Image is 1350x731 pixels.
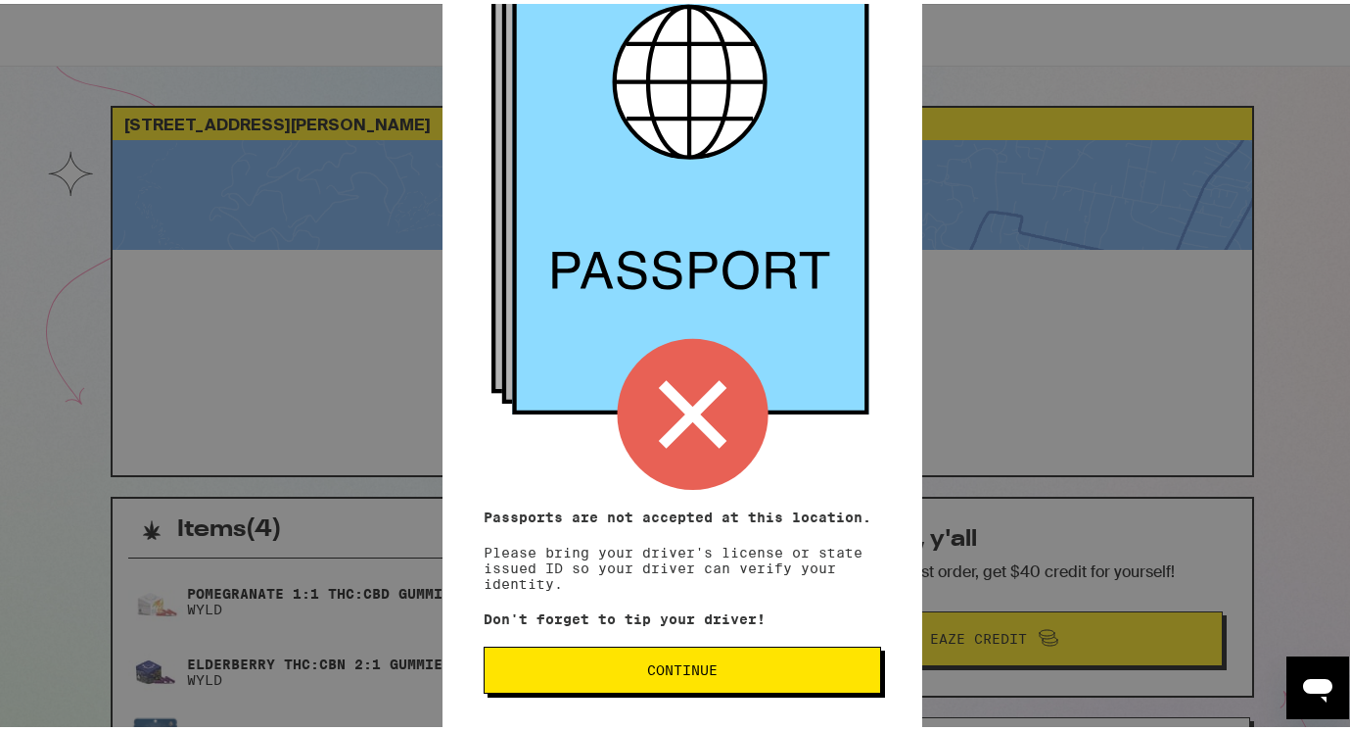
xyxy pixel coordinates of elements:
p: Please bring your driver's license or state issued ID so your driver can verify your identity. [484,506,881,588]
span: Continue [647,659,718,673]
p: Passports are not accepted at this location. [484,506,881,521]
button: Continue [484,643,881,690]
p: Don't forget to tip your driver! [484,608,881,623]
iframe: Button to launch messaging window [1286,653,1349,715]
